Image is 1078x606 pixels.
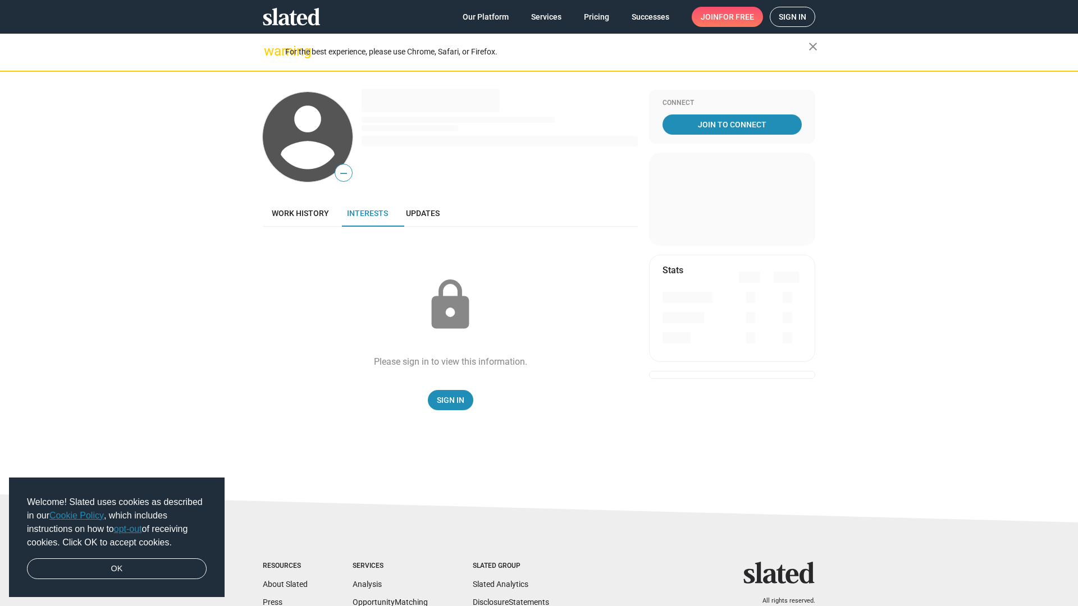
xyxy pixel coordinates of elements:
a: About Slated [263,580,308,589]
span: Sign In [437,390,464,410]
span: — [335,166,352,181]
a: Our Platform [454,7,518,27]
div: Resources [263,562,308,571]
a: Sign In [428,390,473,410]
a: Sign in [770,7,815,27]
a: Successes [623,7,678,27]
span: Join [701,7,754,27]
mat-card-title: Stats [663,264,683,276]
div: Services [353,562,428,571]
span: Join To Connect [665,114,800,135]
div: Please sign in to view this information. [374,356,527,368]
a: Joinfor free [692,7,763,27]
a: Updates [397,200,449,227]
a: Pricing [575,7,618,27]
a: Slated Analytics [473,580,528,589]
a: Analysis [353,580,382,589]
span: Welcome! Slated uses cookies as described in our , which includes instructions on how to of recei... [27,495,207,549]
a: dismiss cookie message [27,558,207,580]
span: for free [719,7,754,27]
a: Work history [263,200,338,227]
span: Work history [272,209,329,218]
div: For the best experience, please use Chrome, Safari, or Firefox. [285,44,808,59]
a: Cookie Policy [49,511,104,520]
span: Our Platform [463,7,509,27]
span: Interests [347,209,388,218]
div: Connect [663,99,802,108]
a: Services [522,7,570,27]
a: opt-out [114,524,142,534]
a: Interests [338,200,397,227]
span: Successes [632,7,669,27]
mat-icon: close [806,40,820,53]
mat-icon: lock [422,277,478,333]
mat-icon: warning [264,44,277,58]
span: Pricing [584,7,609,27]
div: cookieconsent [9,478,225,598]
span: Sign in [779,7,806,26]
span: Services [531,7,561,27]
div: Slated Group [473,562,549,571]
span: Updates [406,209,440,218]
a: Join To Connect [663,114,802,135]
